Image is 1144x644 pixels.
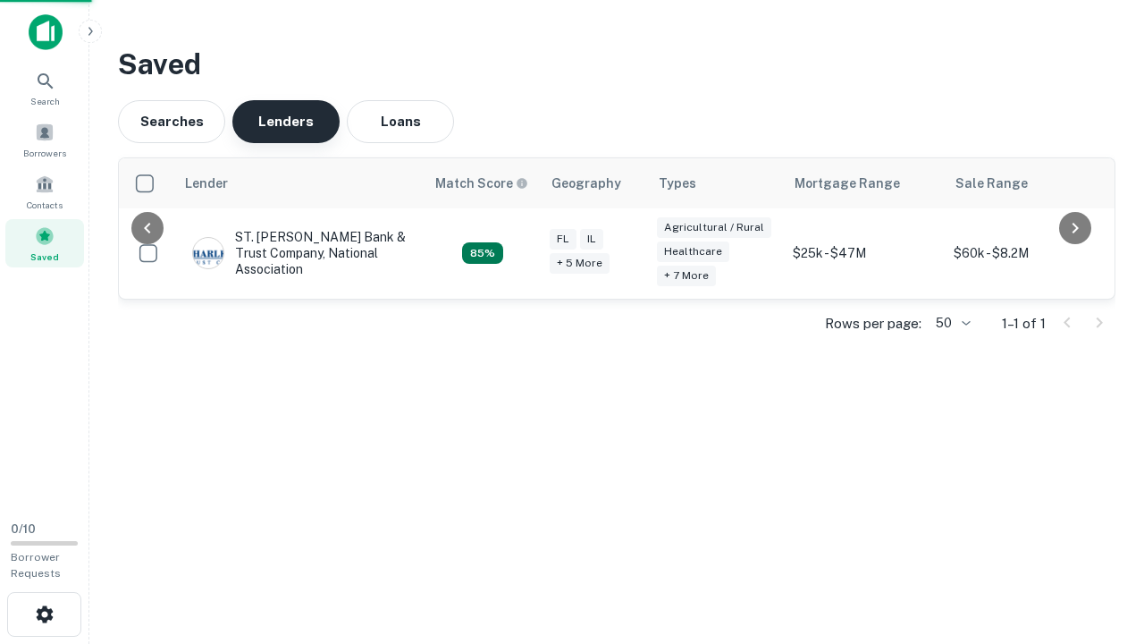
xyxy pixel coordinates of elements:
[5,64,84,112] a: Search
[435,174,525,193] h6: Match Score
[174,158,425,208] th: Lender
[551,173,621,194] div: Geography
[784,208,945,299] td: $25k - $47M
[929,310,973,336] div: 50
[435,174,528,193] div: Capitalize uses an advanced AI algorithm to match your search with the best lender. The match sco...
[648,158,784,208] th: Types
[541,158,648,208] th: Geography
[550,229,576,250] div: FL
[945,208,1106,299] td: $60k - $8.2M
[1002,313,1046,335] p: 1–1 of 1
[580,229,603,250] div: IL
[347,100,454,143] button: Loans
[945,158,1106,208] th: Sale Range
[11,551,61,580] span: Borrower Requests
[232,100,340,143] button: Lenders
[657,241,729,262] div: Healthcare
[657,217,771,238] div: Agricultural / Rural
[23,146,66,160] span: Borrowers
[118,100,225,143] button: Searches
[30,250,59,264] span: Saved
[825,313,921,335] p: Rows per page:
[659,173,696,194] div: Types
[11,522,36,536] span: 0 / 10
[784,158,945,208] th: Mortgage Range
[5,219,84,267] a: Saved
[462,242,503,264] div: Capitalize uses an advanced AI algorithm to match your search with the best lender. The match sco...
[193,238,223,268] img: picture
[5,115,84,164] a: Borrowers
[192,229,407,278] div: ST. [PERSON_NAME] Bank & Trust Company, National Association
[185,173,228,194] div: Lender
[550,253,610,274] div: + 5 more
[795,173,900,194] div: Mortgage Range
[657,266,716,286] div: + 7 more
[955,173,1028,194] div: Sale Range
[29,14,63,50] img: capitalize-icon.png
[30,94,60,108] span: Search
[118,43,1115,86] h3: Saved
[27,198,63,212] span: Contacts
[425,158,541,208] th: Capitalize uses an advanced AI algorithm to match your search with the best lender. The match sco...
[5,167,84,216] a: Contacts
[1055,501,1144,587] iframe: Chat Widget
